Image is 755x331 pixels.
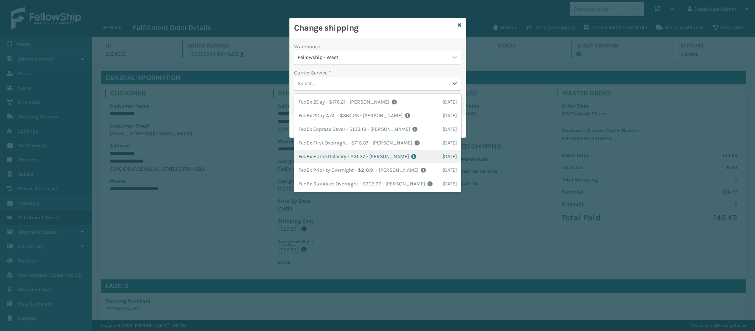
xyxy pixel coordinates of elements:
[294,136,461,150] div: FedEx First Overnight - $715.37 - [PERSON_NAME]
[443,139,457,147] span: [DATE]
[294,95,461,109] div: FedEx 2Day - $176.21 - [PERSON_NAME]
[294,69,331,77] label: Carrier Service
[294,43,320,50] label: Warehouse
[294,163,461,177] div: FedEx Priority Overnight - $210.91 - [PERSON_NAME]
[298,53,448,61] div: Fellowship - West
[443,166,457,174] span: [DATE]
[294,22,455,34] h3: Change shipping
[443,112,457,119] span: [DATE]
[294,109,461,122] div: FedEx 2Day A.M. - $364.25 - [PERSON_NAME]
[443,153,457,160] span: [DATE]
[443,180,457,188] span: [DATE]
[443,98,457,106] span: [DATE]
[443,125,457,133] span: [DATE]
[298,80,315,87] div: Select...
[294,122,461,136] div: FedEx Express Saver - $133.19 - [PERSON_NAME]
[294,150,461,163] div: FedEx Home Delivery - $31.37 - [PERSON_NAME]
[294,177,461,191] div: FedEx Standard Overnight - $202.66 - [PERSON_NAME]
